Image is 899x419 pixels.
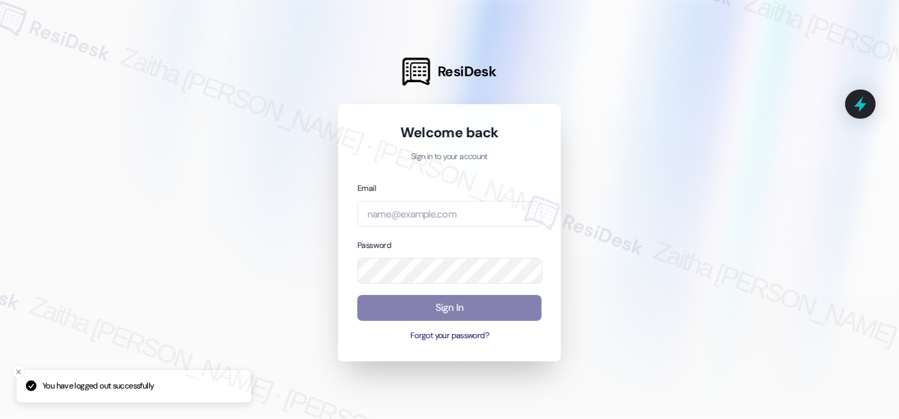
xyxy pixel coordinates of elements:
[357,151,542,163] p: Sign in to your account
[357,330,542,342] button: Forgot your password?
[42,381,154,392] p: You have logged out successfully
[357,183,376,194] label: Email
[402,58,430,86] img: ResiDesk Logo
[357,201,542,227] input: name@example.com
[357,123,542,142] h1: Welcome back
[12,365,25,379] button: Close toast
[357,240,391,251] label: Password
[438,62,497,81] span: ResiDesk
[357,295,542,321] button: Sign In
